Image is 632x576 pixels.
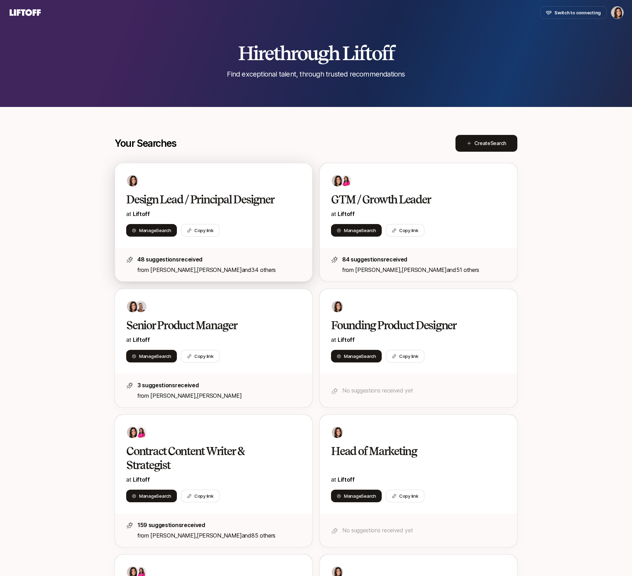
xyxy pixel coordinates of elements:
img: star-icon [126,522,133,529]
span: Create [474,139,506,147]
p: at [126,335,301,344]
img: Eleanor Morgan [611,7,623,19]
span: [PERSON_NAME] [150,392,195,399]
span: 51 others [456,266,479,273]
span: Manage [139,492,171,499]
img: 71d7b91d_d7cb_43b4_a7ea_a9b2f2cc6e03.jpg [127,427,138,438]
span: Search [361,353,376,359]
span: [PERSON_NAME] [150,532,195,539]
p: Your Searches [115,138,177,149]
img: star-icon [126,382,133,389]
p: 48 suggestions received [137,255,301,264]
h2: Founding Product Designer [331,318,491,332]
p: at [331,335,506,344]
img: star-icon [331,388,338,395]
p: Find exceptional talent, through trusted recommendations [227,69,405,79]
button: Copy link [386,350,424,362]
img: 9e09e871_5697_442b_ae6e_b16e3f6458f8.jpg [340,175,351,186]
h2: Hire [238,43,394,64]
span: and [242,532,275,539]
span: , [195,532,242,539]
img: 71d7b91d_d7cb_43b4_a7ea_a9b2f2cc6e03.jpg [127,301,138,312]
span: Search [156,353,171,359]
h2: Senior Product Manager [126,318,286,332]
h2: Design Lead / Principal Designer [126,193,286,207]
span: Manage [139,353,171,360]
span: Switch to connecting [554,9,601,16]
p: from [342,265,506,274]
img: 9e09e871_5697_442b_ae6e_b16e3f6458f8.jpg [135,427,146,438]
p: at [331,475,506,484]
button: Eleanor Morgan [611,6,624,19]
img: 71d7b91d_d7cb_43b4_a7ea_a9b2f2cc6e03.jpg [332,427,343,438]
img: star-icon [126,256,133,263]
img: dbb69939_042d_44fe_bb10_75f74df84f7f.jpg [135,301,146,312]
button: ManageSearch [331,350,382,362]
span: Search [361,493,376,499]
button: ManageSearch [331,224,382,237]
img: 71d7b91d_d7cb_43b4_a7ea_a9b2f2cc6e03.jpg [127,175,138,186]
span: and [447,266,479,273]
button: Copy link [386,224,424,237]
span: Liftoff [133,336,150,343]
p: No suggestions received yet [342,386,506,395]
p: 159 suggestions received [137,520,301,530]
p: from [137,531,301,540]
span: [PERSON_NAME] [150,266,195,273]
img: 71d7b91d_d7cb_43b4_a7ea_a9b2f2cc6e03.jpg [332,175,343,186]
button: Copy link [181,350,220,362]
img: star-icon [331,527,338,534]
h2: Head of Marketing [331,444,491,458]
p: 3 suggestions received [137,381,301,390]
button: ManageSearch [126,490,177,502]
span: Manage [344,227,376,234]
p: from [137,265,301,274]
span: Manage [344,492,376,499]
button: Switch to connecting [540,6,607,19]
h2: GTM / Growth Leader [331,193,491,207]
span: 85 others [251,532,275,539]
a: Liftoff [338,210,355,217]
span: Manage [344,353,376,360]
p: from [137,391,301,400]
span: Search [361,228,376,233]
img: star-icon [331,256,338,263]
button: Copy link [181,490,220,502]
button: ManageSearch [126,224,177,237]
span: , [195,266,242,273]
span: Search [156,228,171,233]
span: [PERSON_NAME] [402,266,447,273]
p: at [126,209,301,218]
span: Search [490,140,506,146]
button: Copy link [386,490,424,502]
span: through Liftoff [273,41,394,65]
p: 84 suggestions received [342,255,506,264]
button: ManageSearch [331,490,382,502]
button: Copy link [181,224,220,237]
span: , [195,392,242,399]
span: [PERSON_NAME] [197,532,242,539]
p: at [126,475,301,484]
span: [PERSON_NAME] [355,266,400,273]
span: and [242,266,276,273]
span: , [400,266,447,273]
a: Liftoff [133,210,150,217]
span: [PERSON_NAME] [197,392,242,399]
span: Liftoff [338,476,355,483]
img: 71d7b91d_d7cb_43b4_a7ea_a9b2f2cc6e03.jpg [332,301,343,312]
span: Liftoff [133,476,150,483]
button: ManageSearch [126,350,177,362]
p: at [331,209,506,218]
span: Search [156,493,171,499]
button: CreateSearch [455,135,517,152]
h2: Contract Content Writer & Strategist [126,444,286,472]
span: 34 others [251,266,276,273]
p: No suggestions received yet [342,526,506,535]
span: [PERSON_NAME] [197,266,242,273]
span: Manage [139,227,171,234]
span: Liftoff [338,336,355,343]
